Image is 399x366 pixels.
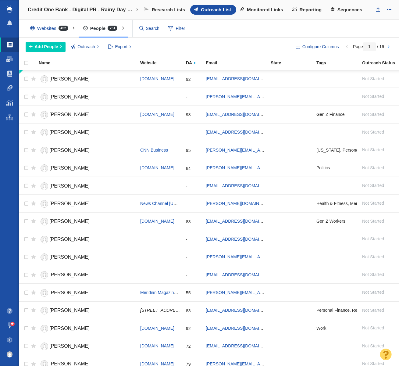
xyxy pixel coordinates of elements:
span: [PERSON_NAME] [49,112,90,117]
a: CNN Business [140,148,168,152]
a: [PERSON_NAME] [39,288,135,298]
div: - [186,179,187,189]
span: [PERSON_NAME] [49,290,90,295]
span: [PERSON_NAME] [49,130,90,135]
a: [PERSON_NAME] [39,127,135,138]
span: Politics [316,165,330,170]
a: Reporting [288,5,327,15]
span: [STREET_ADDRESS] [140,308,182,313]
div: - [186,250,187,260]
a: [PERSON_NAME] [39,163,135,174]
button: Outreach [68,42,102,52]
div: State [271,61,316,65]
a: [DOMAIN_NAME] [140,343,174,348]
a: [EMAIL_ADDRESS][DOMAIN_NAME] [206,326,278,331]
a: Tags [316,61,362,66]
a: Outreach List [190,5,236,15]
div: 95 [186,143,191,153]
button: Export [105,42,135,52]
span: [PERSON_NAME] [49,148,90,153]
div: - [186,268,187,278]
div: 92 [186,72,191,82]
a: Name [39,61,140,66]
div: 92 [186,321,191,331]
a: [PERSON_NAME] [39,216,135,227]
span: New York, Personal Finance, Retirement [316,147,399,153]
span: [PERSON_NAME] [49,272,90,277]
div: 72 [186,339,191,349]
a: [PERSON_NAME][EMAIL_ADDRESS][PERSON_NAME][DOMAIN_NAME] [206,94,348,99]
span: DA [186,61,192,65]
a: DA [186,61,205,66]
img: buzzstream_logo_iconsimple.png [7,5,12,13]
a: Research Lists [141,5,190,15]
a: [PERSON_NAME] [39,181,135,192]
span: [PERSON_NAME] [49,201,90,206]
a: [PERSON_NAME][EMAIL_ADDRESS][PERSON_NAME][DOMAIN_NAME] [206,148,348,152]
a: Website [140,61,185,66]
a: State [271,61,316,66]
a: [DOMAIN_NAME] [140,219,174,224]
a: [PERSON_NAME][DOMAIN_NAME][EMAIL_ADDRESS][PERSON_NAME][DOMAIN_NAME] [206,201,383,206]
h4: Credit One Bank - Digital PR - Rainy Day Fund [28,7,134,13]
span: Sequences [337,7,362,13]
span: [DOMAIN_NAME] [140,112,174,117]
span: [PERSON_NAME] [49,343,90,349]
a: [PERSON_NAME][EMAIL_ADDRESS][DOMAIN_NAME] [206,254,313,259]
a: Meridian Magazine US [140,290,183,295]
a: [EMAIL_ADDRESS][DOMAIN_NAME] [206,219,278,224]
span: [PERSON_NAME] [49,308,90,313]
a: [PERSON_NAME] [39,199,135,209]
div: 83 [186,215,191,224]
div: - [186,90,187,100]
a: [EMAIL_ADDRESS][DOMAIN_NAME] [206,130,278,135]
div: - [186,197,187,206]
span: [PERSON_NAME] [49,326,90,331]
a: [PERSON_NAME] [39,74,135,84]
div: 55 [186,286,191,296]
span: Health & Fitness, Mental Health [316,201,376,206]
div: Tags [316,61,362,65]
span: [PERSON_NAME] [49,165,90,170]
div: 83 [186,304,191,314]
div: Name [39,61,140,65]
a: [DOMAIN_NAME] [140,165,174,170]
a: [PERSON_NAME] [39,305,135,316]
div: Email [206,61,270,65]
a: [DOMAIN_NAME] [140,76,174,81]
span: [PERSON_NAME] [49,237,90,242]
span: 492 [59,26,68,31]
a: [PERSON_NAME][EMAIL_ADDRESS][PERSON_NAME][DOMAIN_NAME] [206,165,348,170]
a: [DOMAIN_NAME] [140,326,174,331]
span: Add People [35,44,58,50]
span: Gen Z Finance [316,112,345,117]
span: Page / 16 [353,44,384,49]
div: - [186,126,187,135]
span: Gen Z Workers [316,218,345,224]
a: [EMAIL_ADDRESS][DOMAIN_NAME] [206,308,278,313]
a: Monitored Links [236,5,288,15]
span: [PERSON_NAME] [49,183,90,188]
span: Personal Finance, Retirement, Work [316,307,385,313]
a: [EMAIL_ADDRESS][DOMAIN_NAME] [206,343,278,348]
div: - [186,232,187,242]
a: Email [206,61,270,66]
span: Outreach List [201,7,231,13]
a: News Channel [US_STATE] [140,201,193,206]
img: f969a929550c49b0f71394cf79ab7d2e [7,351,13,357]
a: [PERSON_NAME] [39,270,135,280]
a: [EMAIL_ADDRESS][DOMAIN_NAME] [206,112,278,117]
div: 84 [186,161,191,171]
span: Export [115,44,127,50]
a: [EMAIL_ADDRESS][DOMAIN_NAME] [206,76,278,81]
a: [EMAIL_ADDRESS][DOMAIN_NAME] [206,183,278,188]
span: Work [316,325,326,331]
div: 93 [186,108,191,117]
span: Outreach [77,44,95,50]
